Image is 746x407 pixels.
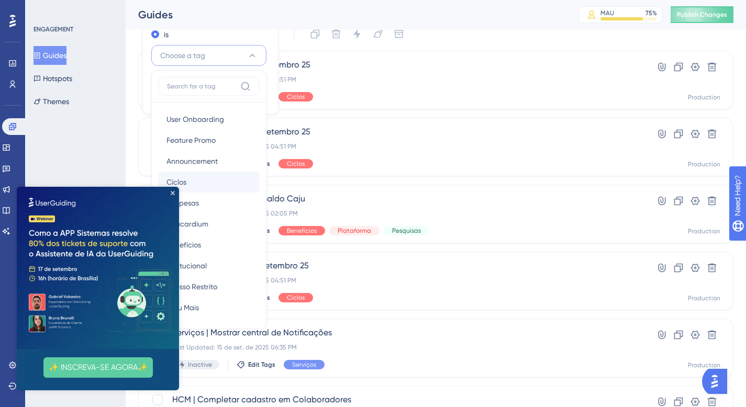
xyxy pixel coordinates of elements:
div: Production [688,361,720,369]
span: Announcement [166,155,218,167]
iframe: UserGuiding AI Assistant Launcher [702,366,733,397]
span: Ciclos [166,176,186,188]
span: Serviços [292,360,316,369]
button: ✨ INSCREVA-SE AGORA✨ [27,171,136,191]
span: Inactive [188,360,212,369]
div: Last Updated: 15 de set. de 2025 02:05 PM [172,209,616,218]
span: Caju Mais [166,301,199,314]
span: Plataforma [338,227,371,235]
button: Edit Tags [237,360,275,369]
button: Guides [34,46,66,65]
span: Acesso Restrito [166,280,217,293]
button: Despesas [158,193,260,213]
span: HCM | Campanha 6,90 Setembro 25 [172,126,616,138]
span: Need Help? [25,3,65,15]
span: Serviços | Mostrar central de Notificações [172,326,616,339]
span: User Onboarding [166,113,224,126]
span: Pesquisas [392,227,421,235]
span: Publish Changes [677,10,727,19]
span: Choose a tag [160,49,205,62]
span: HCM | Completar cadastro em Colaboradores [172,393,616,406]
span: HCM | Campanha 8,90 Setembro 25 [172,59,616,71]
button: Caju Mais [158,297,260,318]
input: Search for a tag [167,82,236,91]
span: [Plataformas] Pesquisa Saldo Caju [172,193,616,205]
button: User Onboarding [158,109,260,130]
div: Production [688,160,720,168]
button: Choose a tag [151,45,266,66]
button: Feature Promo [158,130,260,151]
div: Last Updated: 15 de set. de 2025 06:35 PM [172,343,616,352]
span: Feature Promo [166,134,216,146]
button: Benefícios [158,234,260,255]
button: Publish Changes [671,6,733,23]
span: Ciclos [287,160,305,168]
button: Anacardium [158,213,260,234]
div: Close Preview [154,4,158,8]
button: Hotspots [34,69,72,88]
div: Production [688,227,720,235]
span: Ciclos [287,293,305,302]
span: HCM | Campanha 7,90 Setembro 25 [172,259,616,272]
div: Production [688,93,720,101]
button: Themes [34,92,69,111]
span: Benefícios [166,239,201,251]
label: is [164,28,169,41]
div: MAU [600,9,614,17]
span: Benefícios [287,227,317,235]
span: Anacardium [166,218,208,230]
span: Edit Tags [248,360,275,369]
span: Ciclos [287,93,305,101]
button: Acesso Restrito [158,276,260,297]
button: Ciclos [158,172,260,193]
div: Last Updated: 15 de set. de 2025 04:51 PM [172,276,616,285]
button: Announcement [158,151,260,172]
div: Last Updated: 15 de set. de 2025 04:51 PM [172,142,616,151]
div: Guides [138,7,552,22]
span: Despesas [166,197,199,209]
div: ENGAGEMENT [34,25,73,33]
span: Institucional [166,259,207,272]
div: Production [688,294,720,302]
div: 75 % [645,9,657,17]
div: Last Updated: 15 de set. de 2025 04:51 PM [172,75,616,84]
button: Institucional [158,255,260,276]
